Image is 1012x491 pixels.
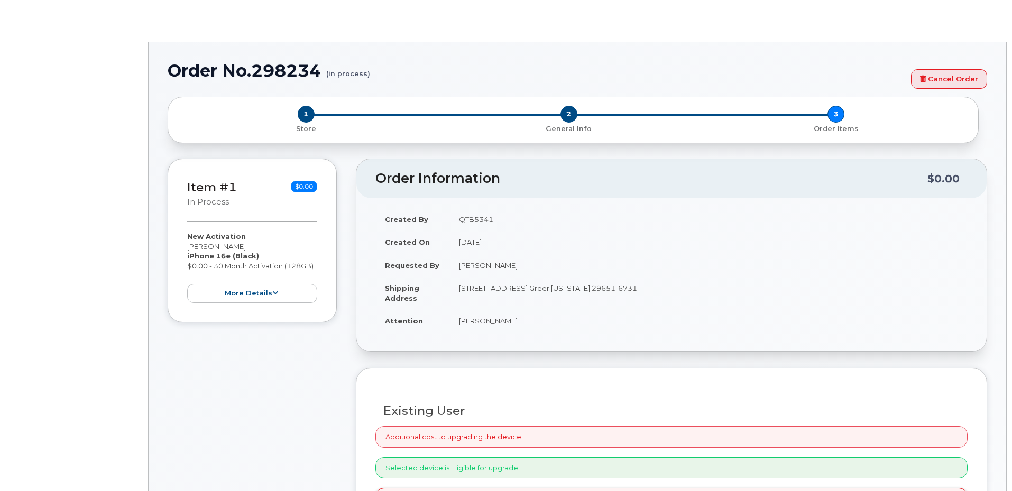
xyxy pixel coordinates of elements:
[187,232,246,240] strong: New Activation
[187,284,317,303] button: more details
[560,106,577,123] span: 2
[449,254,968,277] td: [PERSON_NAME]
[181,124,431,134] p: Store
[385,238,430,246] strong: Created On
[375,426,968,448] div: Additional cost to upgrading the device
[168,61,906,80] h1: Order No.298234
[449,208,968,231] td: QTB5341
[927,169,960,189] div: $0.00
[911,69,987,89] a: Cancel Order
[385,261,439,270] strong: Requested By
[449,230,968,254] td: [DATE]
[385,215,428,224] strong: Created By
[187,231,317,303] div: [PERSON_NAME] $0.00 - 30 Month Activation (128GB)
[187,197,229,207] small: in process
[375,457,968,479] div: Selected device is Eligible for upgrade
[449,309,968,332] td: [PERSON_NAME]
[385,317,423,325] strong: Attention
[187,252,259,260] strong: iPhone 16e (Black)
[177,123,435,134] a: 1 Store
[383,404,960,418] h3: Existing User
[435,123,702,134] a: 2 General Info
[187,180,237,194] a: Item #1
[326,61,370,78] small: (in process)
[375,171,927,186] h2: Order Information
[298,106,315,123] span: 1
[439,124,698,134] p: General Info
[291,181,317,192] span: $0.00
[449,276,968,309] td: [STREET_ADDRESS] Greer [US_STATE] 29651-6731
[385,284,419,302] strong: Shipping Address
